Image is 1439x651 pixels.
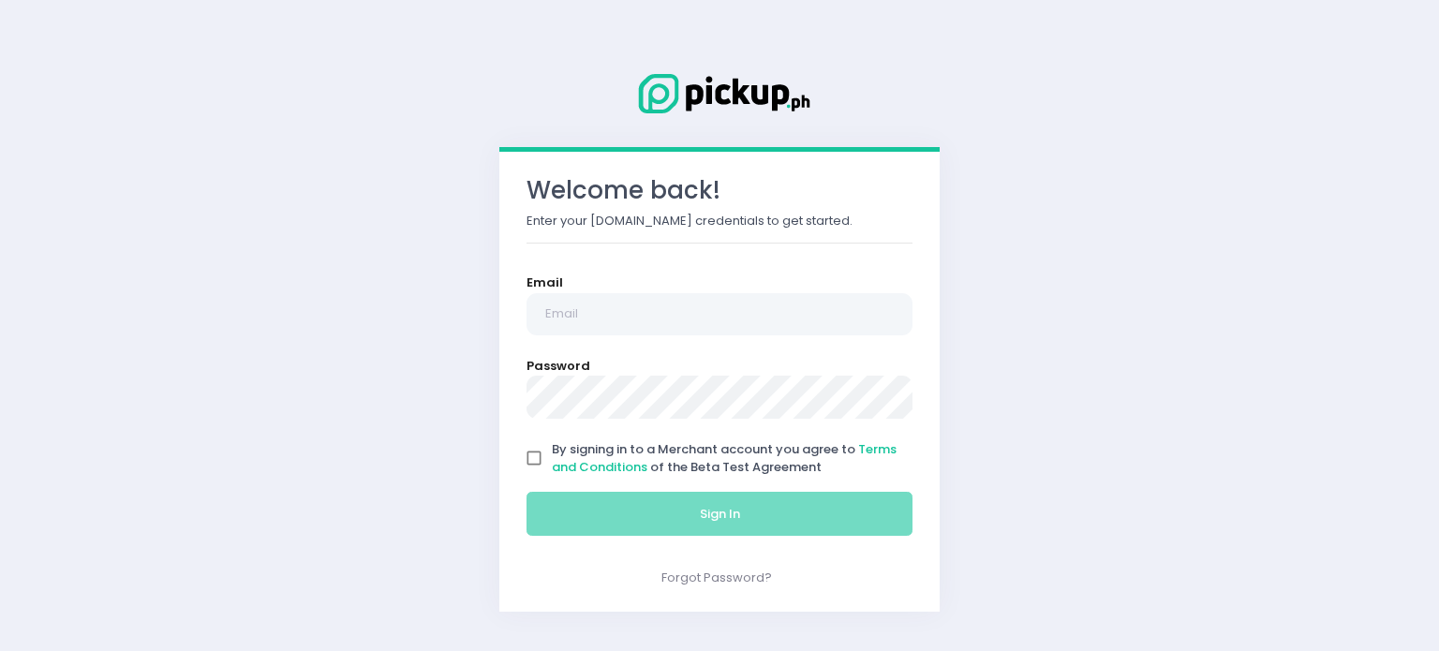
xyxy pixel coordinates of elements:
label: Password [527,357,590,376]
span: Sign In [700,505,740,523]
a: Terms and Conditions [552,440,897,477]
label: Email [527,274,563,292]
button: Sign In [527,492,912,537]
h3: Welcome back! [527,176,912,205]
p: Enter your [DOMAIN_NAME] credentials to get started. [527,212,912,230]
img: Logo [626,70,813,117]
input: Email [527,293,912,336]
a: Forgot Password? [661,569,772,586]
span: By signing in to a Merchant account you agree to of the Beta Test Agreement [552,440,897,477]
